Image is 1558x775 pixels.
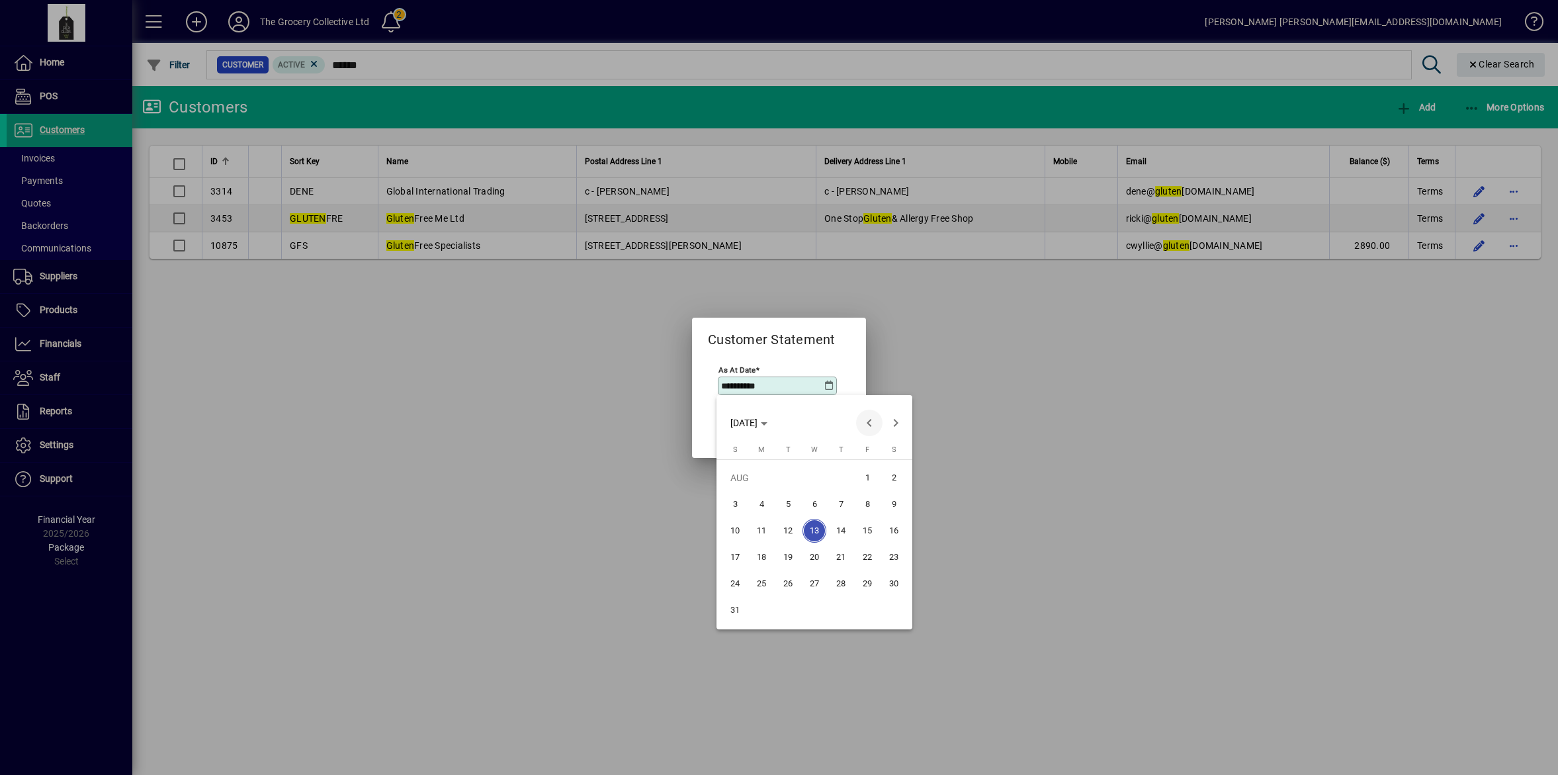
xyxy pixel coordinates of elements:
[883,410,909,436] button: Next month
[856,410,883,436] button: Previous month
[854,544,881,570] button: Fri Aug 22 2025
[811,445,818,454] span: W
[776,572,800,596] span: 26
[748,491,775,518] button: Mon Aug 04 2025
[750,572,773,596] span: 25
[750,519,773,543] span: 11
[854,518,881,544] button: Fri Aug 15 2025
[882,466,906,490] span: 2
[776,519,800,543] span: 12
[828,518,854,544] button: Thu Aug 14 2025
[829,545,853,569] span: 21
[829,572,853,596] span: 28
[865,445,869,454] span: F
[801,518,828,544] button: Wed Aug 13 2025
[748,518,775,544] button: Mon Aug 11 2025
[723,519,747,543] span: 10
[723,572,747,596] span: 24
[829,492,853,516] span: 7
[725,411,773,435] button: Choose month and year
[892,445,896,454] span: S
[748,570,775,597] button: Mon Aug 25 2025
[882,492,906,516] span: 9
[801,570,828,597] button: Wed Aug 27 2025
[882,545,906,569] span: 23
[881,544,907,570] button: Sat Aug 23 2025
[881,491,907,518] button: Sat Aug 09 2025
[723,545,747,569] span: 17
[881,518,907,544] button: Sat Aug 16 2025
[723,492,747,516] span: 3
[775,518,801,544] button: Tue Aug 12 2025
[775,544,801,570] button: Tue Aug 19 2025
[828,491,854,518] button: Thu Aug 07 2025
[802,545,826,569] span: 20
[855,519,879,543] span: 15
[722,570,748,597] button: Sun Aug 24 2025
[786,445,791,454] span: T
[776,545,800,569] span: 19
[881,570,907,597] button: Sat Aug 30 2025
[775,570,801,597] button: Tue Aug 26 2025
[722,544,748,570] button: Sun Aug 17 2025
[776,492,800,516] span: 5
[723,598,747,622] span: 31
[733,445,738,454] span: S
[882,572,906,596] span: 30
[801,544,828,570] button: Wed Aug 20 2025
[750,492,773,516] span: 4
[775,491,801,518] button: Tue Aug 05 2025
[829,519,853,543] span: 14
[758,445,765,454] span: M
[839,445,844,454] span: T
[854,491,881,518] button: Fri Aug 08 2025
[855,572,879,596] span: 29
[802,492,826,516] span: 6
[828,544,854,570] button: Thu Aug 21 2025
[722,465,854,491] td: AUG
[882,519,906,543] span: 16
[748,544,775,570] button: Mon Aug 18 2025
[854,570,881,597] button: Fri Aug 29 2025
[730,418,757,428] span: [DATE]
[750,545,773,569] span: 18
[855,492,879,516] span: 8
[722,491,748,518] button: Sun Aug 03 2025
[854,465,881,491] button: Fri Aug 01 2025
[801,491,828,518] button: Wed Aug 06 2025
[855,545,879,569] span: 22
[828,570,854,597] button: Thu Aug 28 2025
[802,572,826,596] span: 27
[855,466,879,490] span: 1
[722,597,748,623] button: Sun Aug 31 2025
[802,519,826,543] span: 13
[881,465,907,491] button: Sat Aug 02 2025
[722,518,748,544] button: Sun Aug 10 2025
